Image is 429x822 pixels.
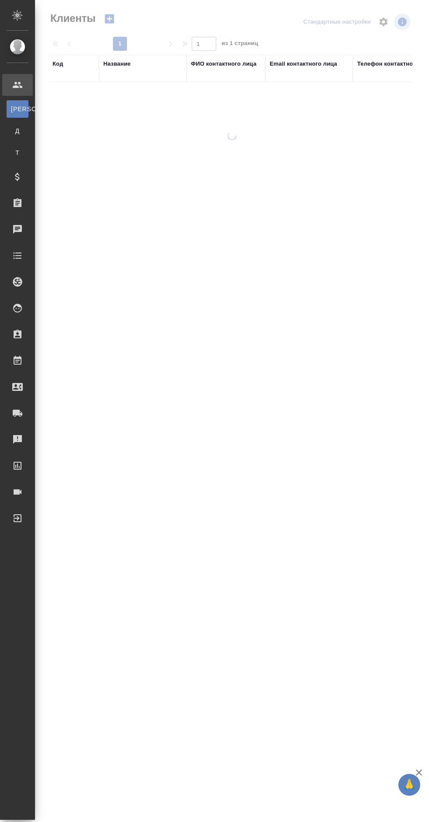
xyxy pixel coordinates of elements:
[7,100,28,118] a: [PERSON_NAME]
[398,774,420,796] button: 🙏
[7,144,28,162] a: Т
[7,122,28,140] a: Д
[11,126,24,135] span: Д
[11,148,24,157] span: Т
[103,60,130,68] div: Название
[11,105,24,113] span: [PERSON_NAME]
[402,776,417,794] span: 🙏
[270,60,337,68] div: Email контактного лица
[191,60,257,68] div: ФИО контактного лица
[53,60,63,68] div: Код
